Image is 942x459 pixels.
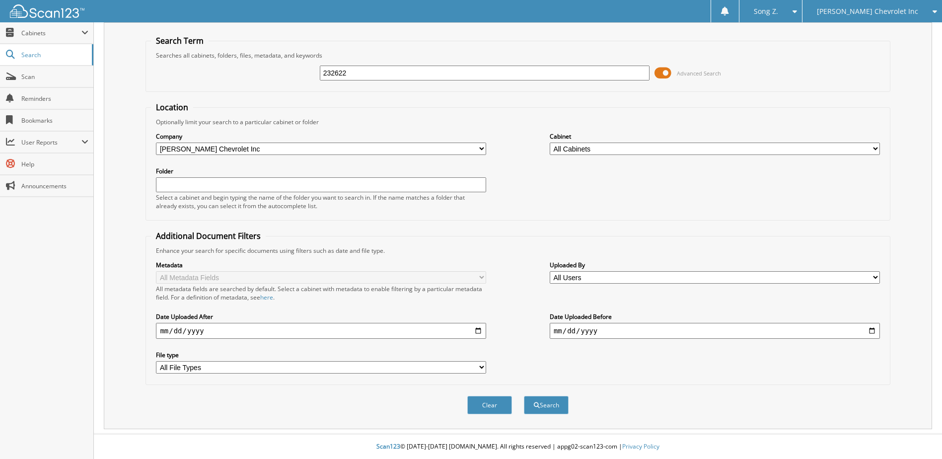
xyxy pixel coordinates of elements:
span: Scan123 [376,442,400,451]
span: Bookmarks [21,116,88,125]
div: Select a cabinet and begin typing the name of the folder you want to search in. If the name match... [156,193,486,210]
a: Privacy Policy [622,442,659,451]
div: Optionally limit your search to a particular cabinet or folder [151,118,884,126]
span: Help [21,160,88,168]
span: User Reports [21,138,81,147]
label: Date Uploaded Before [550,312,880,321]
span: Cabinets [21,29,81,37]
span: Reminders [21,94,88,103]
span: Announcements [21,182,88,190]
div: Enhance your search for specific documents using filters such as date and file type. [151,246,884,255]
div: © [DATE]-[DATE] [DOMAIN_NAME]. All rights reserved | appg02-scan123-com | [94,435,942,459]
span: [PERSON_NAME] Chevrolet Inc [817,8,918,14]
legend: Search Term [151,35,209,46]
label: Date Uploaded After [156,312,486,321]
button: Clear [467,396,512,414]
iframe: Chat Widget [892,411,942,459]
legend: Location [151,102,193,113]
div: All metadata fields are searched by default. Select a cabinet with metadata to enable filtering b... [156,285,486,302]
span: Song Z. [754,8,778,14]
label: Metadata [156,261,486,269]
span: Search [21,51,87,59]
label: File type [156,351,486,359]
button: Search [524,396,569,414]
div: Searches all cabinets, folders, files, metadata, and keywords [151,51,884,60]
a: here [260,293,273,302]
input: start [156,323,486,339]
input: end [550,323,880,339]
label: Folder [156,167,486,175]
span: Scan [21,73,88,81]
label: Uploaded By [550,261,880,269]
label: Company [156,132,486,141]
legend: Additional Document Filters [151,230,266,241]
span: Advanced Search [677,70,721,77]
img: scan123-logo-white.svg [10,4,84,18]
label: Cabinet [550,132,880,141]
